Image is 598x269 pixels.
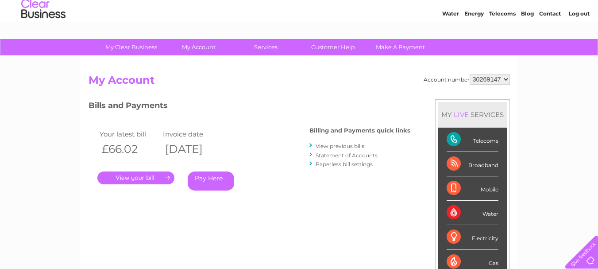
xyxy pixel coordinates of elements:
[316,152,378,159] a: Statement of Accounts
[89,74,510,91] h2: My Account
[364,39,437,55] a: Make A Payment
[447,152,498,176] div: Broadband
[229,39,302,55] a: Services
[161,140,224,158] th: [DATE]
[95,39,168,55] a: My Clear Business
[161,128,224,140] td: Invoice date
[97,172,174,184] a: .
[464,38,484,44] a: Energy
[424,74,510,85] div: Account number
[97,140,161,158] th: £66.02
[297,39,370,55] a: Customer Help
[447,176,498,201] div: Mobile
[521,38,534,44] a: Blog
[447,201,498,225] div: Water
[316,143,364,149] a: View previous bills
[447,128,498,152] div: Telecoms
[162,39,235,55] a: My Account
[489,38,516,44] a: Telecoms
[569,38,590,44] a: Log out
[21,23,66,50] img: logo.png
[452,110,471,119] div: LIVE
[316,161,373,168] a: Paperless bill settings
[438,102,507,127] div: MY SERVICES
[97,128,161,140] td: Your latest bill
[539,38,561,44] a: Contact
[431,4,492,16] a: 0333 014 3131
[309,127,410,134] h4: Billing and Payments quick links
[90,5,509,43] div: Clear Business is a trading name of Verastar Limited (registered in [GEOGRAPHIC_DATA] No. 3667643...
[442,38,459,44] a: Water
[188,172,234,191] a: Pay Here
[447,225,498,250] div: Electricity
[89,99,410,115] h3: Bills and Payments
